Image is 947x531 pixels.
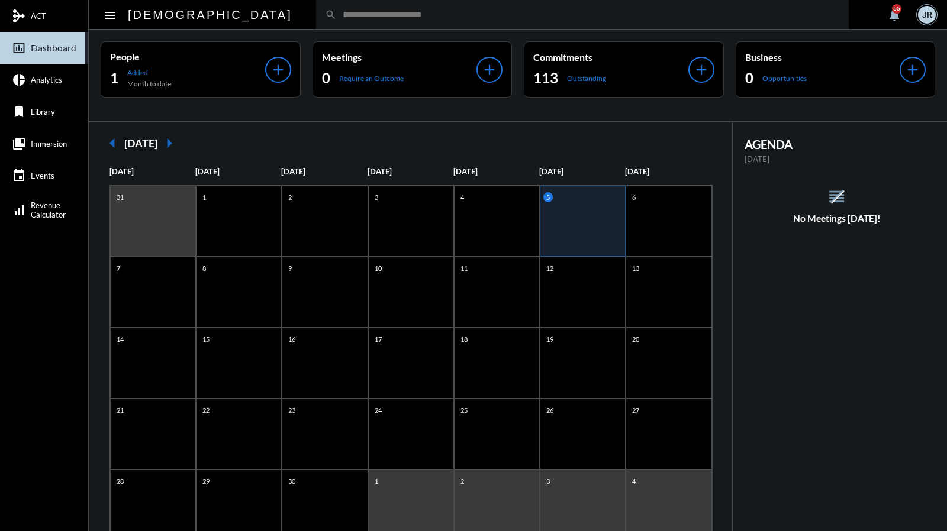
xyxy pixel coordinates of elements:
[110,69,118,88] h2: 1
[372,405,385,415] p: 24
[539,167,625,176] p: [DATE]
[827,187,846,206] mat-icon: reorder
[453,167,539,176] p: [DATE]
[543,263,556,273] p: 12
[270,61,286,78] mat-icon: add
[157,131,181,155] mat-icon: arrow_right
[629,405,642,415] p: 27
[285,476,298,486] p: 30
[458,405,471,415] p: 25
[745,154,930,164] p: [DATE]
[322,69,330,88] h2: 0
[892,4,901,14] div: 55
[533,51,688,63] p: Commitments
[458,192,467,202] p: 4
[285,263,295,273] p: 9
[325,9,337,21] mat-icon: search
[887,8,901,22] mat-icon: notifications
[745,51,900,63] p: Business
[12,137,26,151] mat-icon: collections_bookmark
[31,43,76,53] span: Dashboard
[629,263,642,273] p: 13
[199,476,212,486] p: 29
[458,334,471,344] p: 18
[12,105,26,119] mat-icon: bookmark
[904,61,921,78] mat-icon: add
[31,75,62,85] span: Analytics
[199,192,209,202] p: 1
[127,79,171,88] p: Month to date
[481,61,498,78] mat-icon: add
[101,131,124,155] mat-icon: arrow_left
[745,137,930,151] h2: AGENDA
[567,74,606,83] p: Outstanding
[124,137,157,150] h2: [DATE]
[629,192,639,202] p: 6
[128,5,292,24] h2: [DEMOGRAPHIC_DATA]
[199,334,212,344] p: 15
[114,263,123,273] p: 7
[281,167,367,176] p: [DATE]
[12,9,26,23] mat-icon: mediation
[31,139,67,148] span: Immersion
[543,476,553,486] p: 3
[733,213,942,224] h5: No Meetings [DATE]!
[918,6,936,24] div: JR
[12,203,26,217] mat-icon: signal_cellular_alt
[368,167,453,176] p: [DATE]
[458,476,467,486] p: 2
[114,334,127,344] p: 14
[533,69,558,88] h2: 113
[372,192,381,202] p: 3
[745,69,753,88] h2: 0
[31,11,46,21] span: ACT
[114,405,127,415] p: 21
[285,334,298,344] p: 16
[12,41,26,55] mat-icon: insert_chart_outlined
[114,476,127,486] p: 28
[199,405,212,415] p: 22
[285,192,295,202] p: 2
[372,334,385,344] p: 17
[285,405,298,415] p: 23
[31,107,55,116] span: Library
[322,51,477,63] p: Meetings
[31,200,66,219] span: Revenue Calculator
[629,476,639,486] p: 4
[109,167,195,176] p: [DATE]
[762,74,807,83] p: Opportunities
[625,167,711,176] p: [DATE]
[12,73,26,87] mat-icon: pie_chart
[114,192,127,202] p: 31
[372,263,385,273] p: 10
[195,167,281,176] p: [DATE]
[98,3,122,27] button: Toggle sidenav
[339,74,404,83] p: Require an Outcome
[12,169,26,183] mat-icon: event
[372,476,381,486] p: 1
[31,171,54,180] span: Events
[543,192,553,202] p: 5
[693,61,710,78] mat-icon: add
[127,68,171,77] p: Added
[110,51,265,62] p: People
[103,8,117,22] mat-icon: Side nav toggle icon
[458,263,471,273] p: 11
[199,263,209,273] p: 8
[629,334,642,344] p: 20
[543,334,556,344] p: 19
[543,405,556,415] p: 26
